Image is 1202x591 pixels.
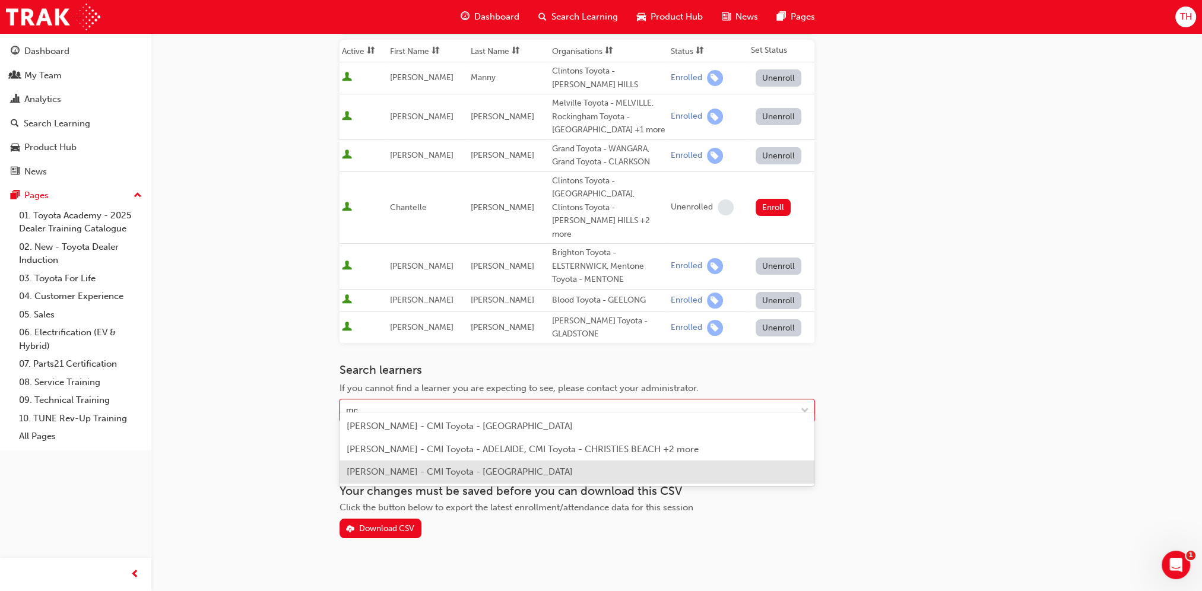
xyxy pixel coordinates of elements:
[471,261,534,271] span: [PERSON_NAME]
[342,294,352,306] span: User is active
[756,292,802,309] button: Unenroll
[14,427,147,446] a: All Pages
[340,363,814,377] h3: Search learners
[388,40,468,62] th: Toggle SortBy
[14,355,147,373] a: 07. Parts21 Certification
[707,70,723,86] span: learningRecordVerb_ENROLL-icon
[707,293,723,309] span: learningRecordVerb_ENROLL-icon
[340,484,814,498] h3: Your changes must be saved before you can download this CSV
[671,150,702,161] div: Enrolled
[14,391,147,409] a: 09. Technical Training
[471,150,534,160] span: [PERSON_NAME]
[671,295,702,306] div: Enrolled
[390,72,453,82] span: [PERSON_NAME]
[767,5,824,29] a: pages-iconPages
[756,258,802,275] button: Unenroll
[11,71,20,81] span: people-icon
[671,72,702,84] div: Enrolled
[11,46,20,57] span: guage-icon
[637,9,646,24] span: car-icon
[756,319,802,336] button: Unenroll
[24,69,62,82] div: My Team
[14,238,147,269] a: 02. New - Toyota Dealer Induction
[134,188,142,204] span: up-icon
[11,167,20,177] span: news-icon
[461,9,470,24] span: guage-icon
[24,141,77,154] div: Product Hub
[5,185,147,206] button: Pages
[552,246,666,287] div: Brighton Toyota - ELSTERNWICK, Mentone Toyota - MENTONE
[550,40,668,62] th: Toggle SortBy
[342,150,352,161] span: User is active
[5,40,147,62] a: Dashboard
[552,97,666,137] div: Melville Toyota - MELVILLE, Rockingham Toyota - [GEOGRAPHIC_DATA] +1 more
[340,519,421,538] button: Download CSV
[756,69,802,87] button: Unenroll
[24,189,49,202] div: Pages
[696,46,704,56] span: sorting-icon
[347,466,573,477] span: [PERSON_NAME] - CMI Toyota - [GEOGRAPHIC_DATA]
[552,314,666,341] div: [PERSON_NAME] Toyota - GLADSTONE
[6,4,100,30] a: Trak
[11,190,20,201] span: pages-icon
[14,373,147,392] a: 08. Service Training
[474,10,519,24] span: Dashboard
[11,94,20,105] span: chart-icon
[756,199,791,216] button: Enroll
[5,38,147,185] button: DashboardMy TeamAnalyticsSearch LearningProduct HubNews
[14,323,147,355] a: 06. Electrification (EV & Hybrid)
[627,5,712,29] a: car-iconProduct Hub
[340,502,693,513] span: Click the button below to export the latest enrollment/attendance data for this session
[5,88,147,110] a: Analytics
[24,117,90,131] div: Search Learning
[756,147,802,164] button: Unenroll
[471,72,496,82] span: Manny
[707,148,723,164] span: learningRecordVerb_ENROLL-icon
[712,5,767,29] a: news-iconNews
[471,295,534,305] span: [PERSON_NAME]
[529,5,627,29] a: search-iconSearch Learning
[432,46,440,56] span: sorting-icon
[14,287,147,306] a: 04. Customer Experience
[390,150,453,160] span: [PERSON_NAME]
[347,444,699,455] span: [PERSON_NAME] - CMI Toyota - ADELAIDE, CMI Toyota - CHRISTIES BEACH +2 more
[5,161,147,183] a: News
[671,111,702,122] div: Enrolled
[347,421,573,431] span: [PERSON_NAME] - CMI Toyota - [GEOGRAPHIC_DATA]
[5,136,147,158] a: Product Hub
[346,525,354,535] span: download-icon
[1175,7,1196,27] button: TH
[552,174,666,242] div: Clintons Toyota - [GEOGRAPHIC_DATA], Clintons Toyota - [PERSON_NAME] HILLS +2 more
[340,40,388,62] th: Toggle SortBy
[390,322,453,332] span: [PERSON_NAME]
[14,206,147,238] a: 01. Toyota Academy - 2025 Dealer Training Catalogue
[342,111,352,123] span: User is active
[14,306,147,324] a: 05. Sales
[801,403,809,419] span: down-icon
[707,109,723,125] span: learningRecordVerb_ENROLL-icon
[671,202,713,213] div: Unenrolled
[735,10,758,24] span: News
[342,202,352,214] span: User is active
[605,46,613,56] span: sorting-icon
[749,40,814,62] th: Set Status
[342,322,352,333] span: User is active
[390,295,453,305] span: [PERSON_NAME]
[707,258,723,274] span: learningRecordVerb_ENROLL-icon
[718,199,734,215] span: learningRecordVerb_NONE-icon
[131,567,139,582] span: prev-icon
[756,108,802,125] button: Unenroll
[14,269,147,288] a: 03. Toyota For Life
[512,46,520,56] span: sorting-icon
[791,10,815,24] span: Pages
[451,5,529,29] a: guage-iconDashboard
[722,9,731,24] span: news-icon
[671,322,702,333] div: Enrolled
[671,260,702,272] div: Enrolled
[5,65,147,87] a: My Team
[390,112,453,122] span: [PERSON_NAME]
[668,40,749,62] th: Toggle SortBy
[552,65,666,91] div: Clintons Toyota - [PERSON_NAME] HILLS
[471,322,534,332] span: [PERSON_NAME]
